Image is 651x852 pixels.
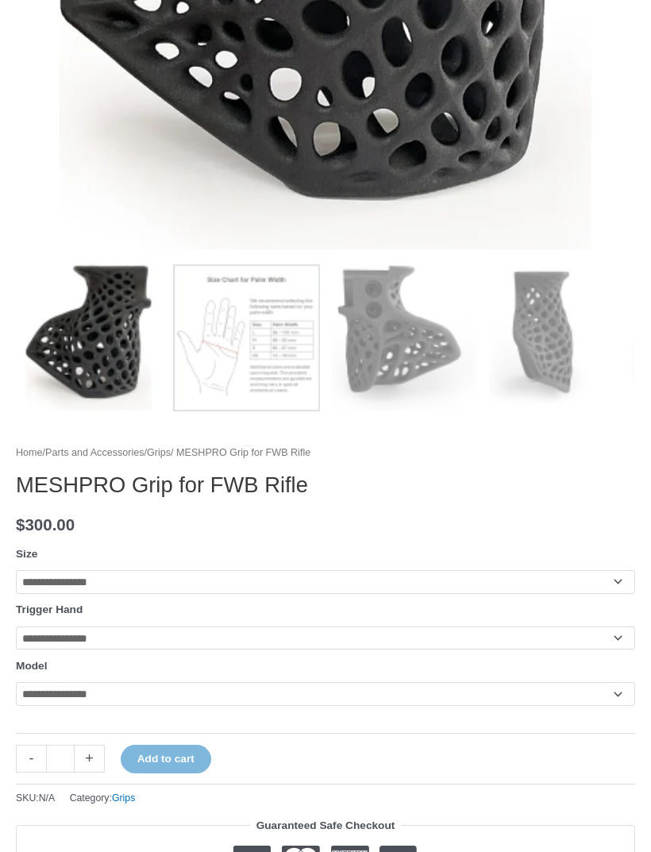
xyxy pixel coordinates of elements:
[75,746,105,773] a: +
[70,790,136,808] span: Category:
[112,793,135,804] a: Grips
[16,661,48,673] label: Model
[16,790,55,808] span: SKU:
[173,265,320,412] img: MESHPRO Grip for FWB Rifle - Image 2
[16,516,25,534] span: $
[16,445,635,463] nav: Breadcrumb
[16,746,46,773] a: -
[121,746,211,774] button: Add to cart
[16,448,43,459] a: Home
[331,265,478,412] img: MESHPRO Grip for FWB Rifle - Image 3
[16,473,635,499] h1: MESHPRO Grip for FWB Rifle
[16,516,75,534] bdi: 300.00
[250,816,402,836] legend: Guaranteed Safe Checkout
[147,448,171,459] a: Grips
[488,265,635,412] img: MESHPRO Grip for FWB Rifle - Image 4
[46,746,75,773] input: Product quantity
[16,604,83,616] label: Trigger Hand
[45,448,144,459] a: Parts and Accessories
[39,793,56,804] span: N/A
[16,549,37,561] label: Size
[16,265,163,412] img: MESHPRO Grip for FWB Rifle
